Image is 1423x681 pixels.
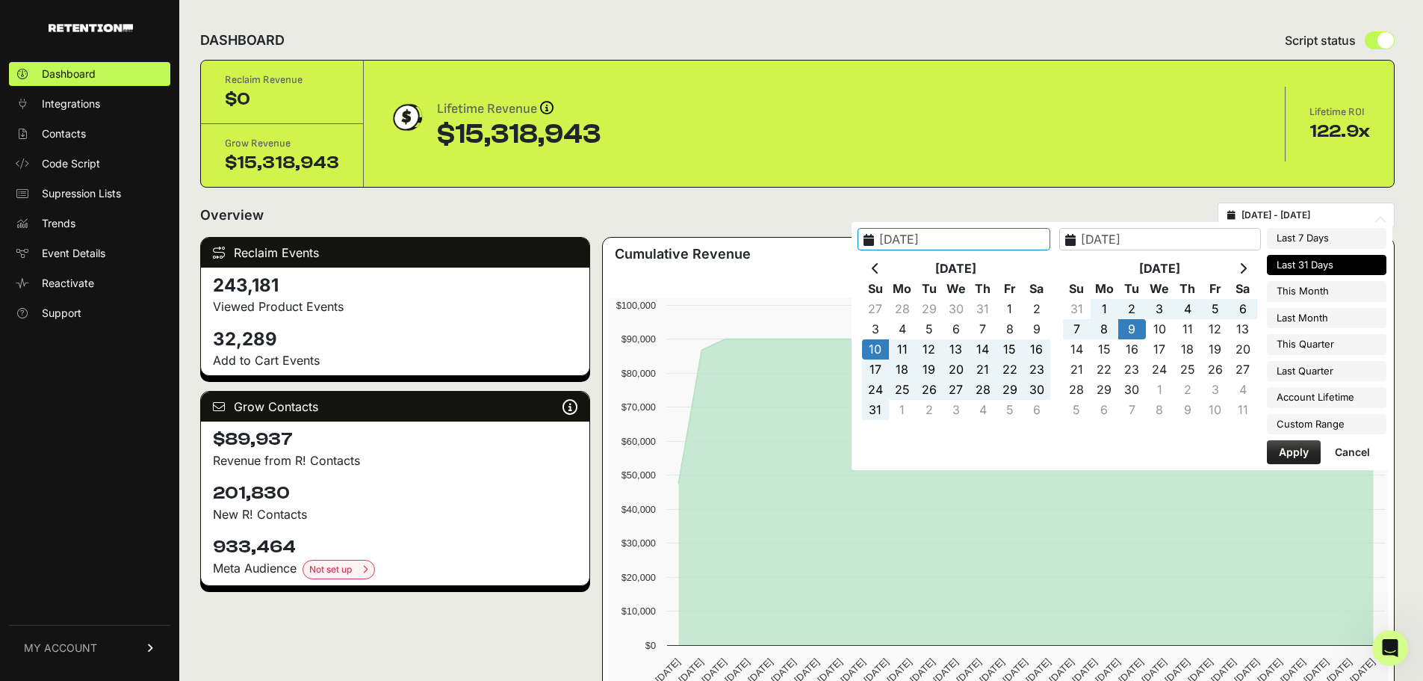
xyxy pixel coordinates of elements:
[916,319,943,339] td: 5
[943,339,970,360] td: 13
[49,24,133,32] img: Retention.com
[1323,440,1382,464] button: Cancel
[996,299,1023,319] td: 1
[621,436,656,447] text: $60,000
[1146,400,1174,420] td: 8
[1091,360,1118,380] td: 22
[889,319,916,339] td: 4
[645,640,656,651] text: $0
[1229,299,1256,319] td: 6
[889,279,916,299] th: Mo
[621,537,656,549] text: $30,000
[996,279,1023,299] th: Fr
[1267,228,1386,249] li: Last 7 Days
[1118,279,1146,299] th: Tu
[1118,400,1146,420] td: 7
[1174,299,1201,319] td: 4
[621,469,656,481] text: $50,000
[1285,31,1356,49] span: Script status
[1091,259,1230,279] th: [DATE]
[42,96,100,111] span: Integrations
[9,271,170,295] a: Reactivate
[1118,319,1146,339] td: 9
[970,319,996,339] td: 7
[1023,380,1050,400] td: 30
[889,400,916,420] td: 1
[1023,319,1050,339] td: 9
[42,67,96,81] span: Dashboard
[862,299,889,319] td: 27
[1063,360,1091,380] td: 21
[862,400,889,420] td: 31
[1063,319,1091,339] td: 7
[200,30,285,51] h2: DASHBOARD
[9,212,170,235] a: Trends
[996,400,1023,420] td: 5
[943,279,970,299] th: We
[1174,319,1201,339] td: 11
[1118,299,1146,319] td: 2
[225,136,339,151] div: Grow Revenue
[9,62,170,86] a: Dashboard
[1023,360,1050,380] td: 23
[1174,380,1201,400] td: 2
[1023,299,1050,319] td: 2
[9,301,170,325] a: Support
[42,186,121,201] span: Supression Lists
[970,360,996,380] td: 21
[1174,279,1201,299] th: Th
[862,339,889,360] td: 10
[1309,120,1370,144] div: 122.9x
[213,351,577,369] p: Add to Cart Events
[621,333,656,345] text: $90,000
[970,279,996,299] th: Th
[1309,105,1370,120] div: Lifetime ROI
[621,401,656,413] text: $70,000
[916,360,943,380] td: 19
[213,452,577,469] p: Revenue from R! Contacts
[1174,400,1201,420] td: 9
[1201,360,1229,380] td: 26
[42,126,86,141] span: Contacts
[1267,440,1321,464] button: Apply
[1267,334,1386,355] li: This Quarter
[616,300,656,311] text: $100,000
[1146,299,1174,319] td: 3
[943,299,970,319] td: 30
[1201,299,1229,319] td: 5
[943,319,970,339] td: 6
[970,339,996,360] td: 14
[1063,279,1091,299] th: Su
[1118,360,1146,380] td: 23
[213,559,577,579] div: Meta Audience
[225,73,339,87] div: Reclaim Revenue
[889,380,916,400] td: 25
[1063,339,1091,360] td: 14
[889,360,916,380] td: 18
[1229,339,1256,360] td: 20
[1267,387,1386,408] li: Account Lifetime
[1091,319,1118,339] td: 8
[201,392,589,422] div: Grow Contacts
[1063,380,1091,400] td: 28
[201,238,589,268] div: Reclaim Events
[9,122,170,146] a: Contacts
[42,276,94,291] span: Reactivate
[916,400,943,420] td: 2
[862,360,889,380] td: 17
[1229,279,1256,299] th: Sa
[213,428,577,452] h4: $89,937
[213,481,577,505] h4: 201,830
[916,299,943,319] td: 29
[862,380,889,400] td: 24
[1229,360,1256,380] td: 27
[9,92,170,116] a: Integrations
[1023,400,1050,420] td: 6
[862,279,889,299] th: Su
[1063,299,1091,319] td: 31
[615,244,751,265] h3: Cumulative Revenue
[213,505,577,523] p: New R! Contacts
[1229,400,1256,420] td: 11
[1267,414,1386,435] li: Custom Range
[1201,400,1229,420] td: 10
